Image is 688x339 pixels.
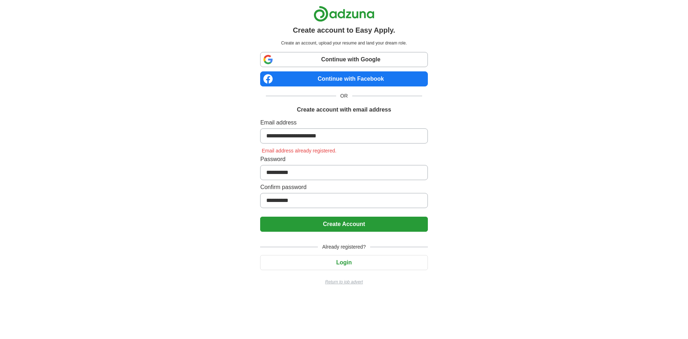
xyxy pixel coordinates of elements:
[314,6,374,22] img: Adzuna logo
[260,118,427,127] label: Email address
[260,183,427,192] label: Confirm password
[336,92,352,100] span: OR
[260,71,427,86] a: Continue with Facebook
[260,52,427,67] a: Continue with Google
[260,259,427,265] a: Login
[260,279,427,285] a: Return to job advert
[260,255,427,270] button: Login
[318,243,370,251] span: Already registered?
[260,148,338,154] span: Email address already registered.
[293,25,395,36] h1: Create account to Easy Apply.
[260,217,427,232] button: Create Account
[260,155,427,164] label: Password
[262,40,426,46] p: Create an account, upload your resume and land your dream role.
[297,105,391,114] h1: Create account with email address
